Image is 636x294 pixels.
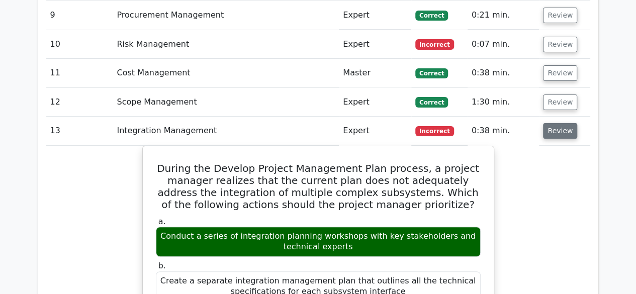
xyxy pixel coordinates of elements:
span: a. [158,217,166,226]
td: Scope Management [113,88,339,117]
td: Expert [339,30,411,59]
td: 0:38 min. [468,117,539,145]
span: Correct [415,11,448,21]
td: Procurement Management [113,1,339,30]
button: Review [543,37,577,52]
td: Expert [339,117,411,145]
span: Incorrect [415,126,454,136]
span: Correct [415,97,448,107]
td: 0:38 min. [468,59,539,87]
td: 10 [46,30,113,59]
td: 12 [46,88,113,117]
td: 11 [46,59,113,87]
td: 9 [46,1,113,30]
td: Expert [339,88,411,117]
td: Integration Management [113,117,339,145]
button: Review [543,65,577,81]
td: Expert [339,1,411,30]
td: 13 [46,117,113,145]
span: Incorrect [415,39,454,49]
td: Risk Management [113,30,339,59]
span: Correct [415,68,448,78]
button: Review [543,123,577,139]
td: Cost Management [113,59,339,87]
span: b. [158,261,166,270]
td: Master [339,59,411,87]
button: Review [543,8,577,23]
div: Conduct a series of integration planning workshops with key stakeholders and technical experts [156,227,481,257]
h5: During the Develop Project Management Plan process, a project manager realizes that the current p... [155,162,482,211]
td: 0:21 min. [468,1,539,30]
td: 0:07 min. [468,30,539,59]
button: Review [543,94,577,110]
td: 1:30 min. [468,88,539,117]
